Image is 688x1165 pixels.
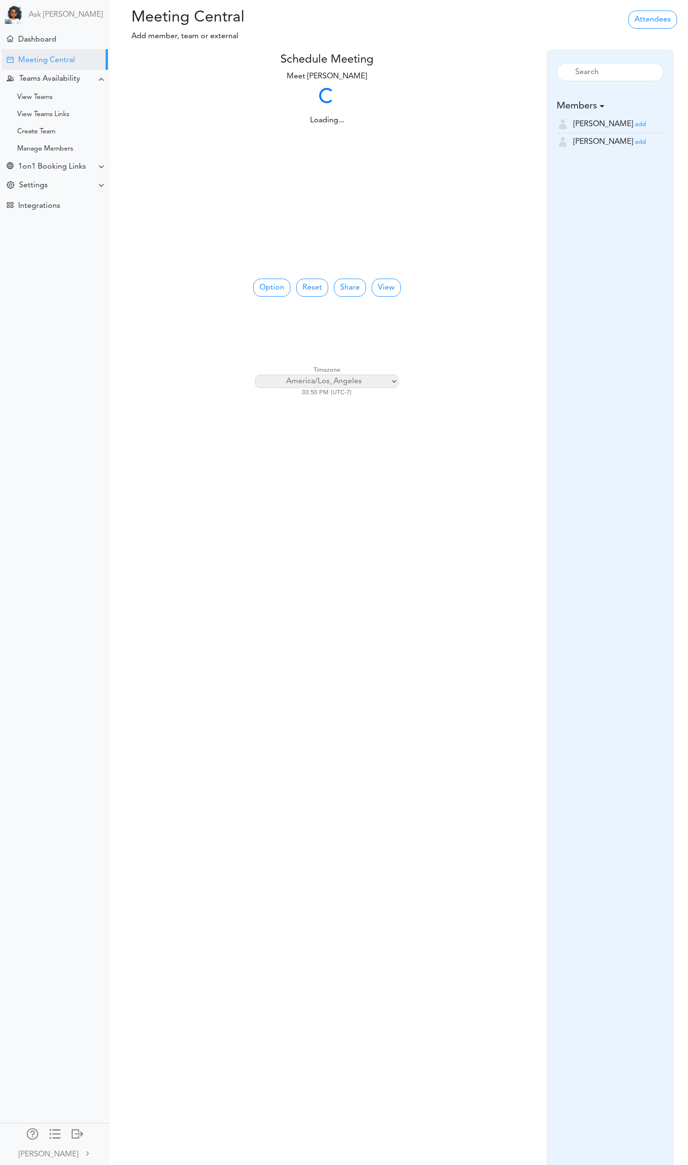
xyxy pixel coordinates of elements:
div: Settings [19,181,48,190]
img: user-off.png [557,136,569,148]
div: Home [7,35,13,42]
a: Change side menu [49,1128,61,1142]
a: [PERSON_NAME] [1,1143,109,1164]
div: 1on1 Booking Links [18,162,86,172]
h4: Schedule Meeting [156,53,498,67]
div: Manage Members and Externals [27,1128,38,1138]
a: Manage Members and Externals [27,1128,38,1142]
div: [PERSON_NAME] [19,1149,78,1160]
button: View [372,279,401,297]
div: Teams Availability [19,75,80,84]
div: TEAMCAL AI Workflow Apps [7,202,13,208]
span: [PERSON_NAME] [573,138,633,146]
h2: Meeting Central [117,9,295,27]
p: Add member, team or external [117,31,295,42]
small: add [635,139,646,145]
div: Share Meeting Link [7,162,13,172]
div: Meeting Central [18,56,75,65]
div: Loading... [156,84,498,126]
a: Ask [PERSON_NAME] [29,11,103,20]
small: add [635,121,646,128]
div: View Teams Links [17,112,69,117]
a: Attendees [628,11,677,29]
div: Log out [72,1128,83,1138]
label: Timezone [313,366,340,375]
div: Show only icons [49,1128,61,1138]
img: Powered by TEAMCAL AI [5,5,24,24]
button: Option [253,279,290,297]
div: Change Settings [7,181,14,190]
p: Meet [PERSON_NAME] [156,71,498,82]
input: Search [557,63,664,81]
span: [PERSON_NAME] [573,120,633,128]
div: Manage Members [17,147,73,151]
div: Dashboard [18,35,56,44]
li: (raj@teamcaladi.onmicrosoft.com) [557,116,664,133]
h5: Members [557,100,664,112]
button: Reset [296,279,328,297]
img: user-off.png [557,118,569,130]
li: Employee (Vidya@teamcaladi.onmicrosoft.com) [557,133,664,151]
span: 03:50 PM (UTC-7) [302,389,352,396]
div: View Teams [17,95,53,100]
a: add [635,120,646,128]
div: Integrations [18,202,60,211]
div: Creating Meeting [7,56,13,63]
a: Share [334,279,366,297]
a: add [635,138,646,146]
div: Create Team [17,129,55,134]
